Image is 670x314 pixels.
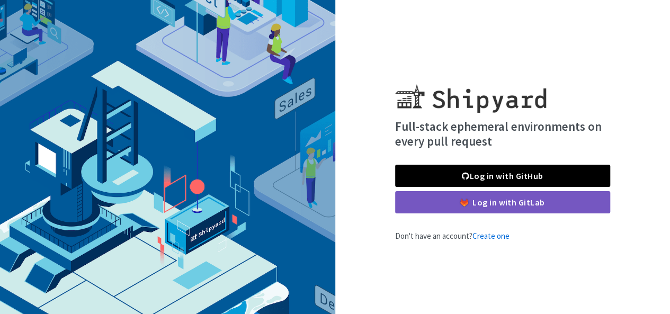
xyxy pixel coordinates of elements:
[395,119,610,148] h4: Full-stack ephemeral environments on every pull request
[395,165,610,187] a: Log in with GitHub
[395,231,510,241] span: Don't have an account?
[472,231,510,241] a: Create one
[395,191,610,213] a: Log in with GitLab
[395,71,546,113] img: Shipyard logo
[460,199,468,207] img: gitlab-color.svg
